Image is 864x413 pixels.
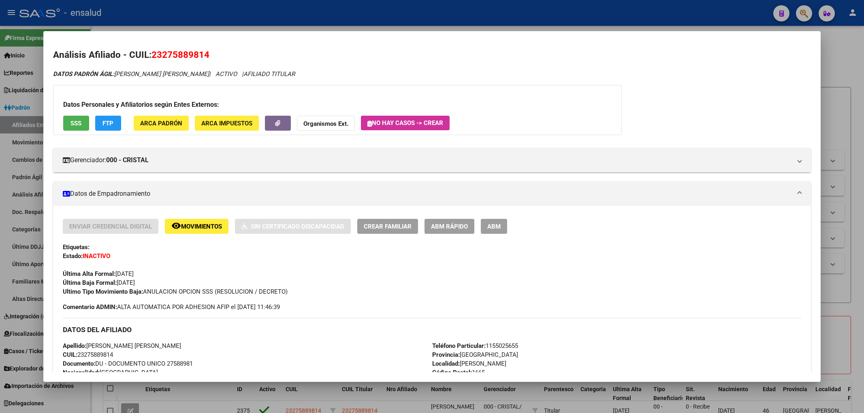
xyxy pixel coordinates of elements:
button: SSS [63,116,89,131]
span: 1155025655 [432,342,518,349]
strong: 000 - CRISTAL [106,155,149,165]
span: 23275889814 [151,49,209,60]
strong: Última Baja Formal: [63,279,117,286]
span: [DATE] [63,270,134,277]
button: FTP [95,116,121,131]
button: Movimientos [165,219,228,234]
mat-panel-title: Gerenciador: [63,155,792,165]
strong: Código Postal: [432,369,472,376]
button: Crear Familiar [357,219,418,234]
mat-panel-title: Datos de Empadronamiento [63,189,792,199]
span: ANULACION OPCION SSS (RESOLUCION / DECRETO) [63,288,288,295]
span: DU - DOCUMENTO UNICO 27588981 [63,360,193,367]
span: [PERSON_NAME] [PERSON_NAME] [53,70,209,78]
span: 1665 [432,369,485,376]
i: | ACTIVO | [53,70,295,78]
strong: Ultimo Tipo Movimiento Baja: [63,288,143,295]
span: ARCA Padrón [140,120,182,127]
button: ARCA Impuestos [195,116,259,131]
h3: DATOS DEL AFILIADO [63,325,802,334]
strong: Provincia: [432,351,460,358]
span: Crear Familiar [364,223,412,230]
strong: DATOS PADRÓN ÁGIL: [53,70,114,78]
span: FTP [102,120,113,127]
button: No hay casos -> Crear [361,116,450,130]
span: [GEOGRAPHIC_DATA] [63,369,158,376]
span: ABM [487,223,501,230]
span: [PERSON_NAME] [432,360,506,367]
span: Enviar Credencial Digital [69,223,152,230]
button: Organismos Ext. [297,116,355,131]
strong: Estado: [63,252,83,260]
strong: Apellido: [63,342,86,349]
h2: Análisis Afiliado - CUIL: [53,48,811,62]
span: Sin Certificado Discapacidad [251,223,344,230]
span: ALTA AUTOMATICA POR ADHESION AFIP el [DATE] 11:46:39 [63,303,280,311]
mat-icon: remove_red_eye [171,221,181,231]
strong: Etiquetas: [63,244,90,251]
span: [DATE] [63,279,135,286]
h3: Datos Personales y Afiliatorios según Entes Externos: [63,100,612,110]
strong: Organismos Ext. [303,120,348,127]
span: Movimientos [181,223,222,230]
span: [GEOGRAPHIC_DATA] [432,351,518,358]
button: Enviar Credencial Digital [63,219,158,234]
strong: Localidad: [432,360,460,367]
strong: Comentario ADMIN: [63,303,117,311]
mat-expansion-panel-header: Datos de Empadronamiento [53,182,811,206]
button: Sin Certificado Discapacidad [235,219,351,234]
strong: Teléfono Particular: [432,342,486,349]
span: AFILIADO TITULAR [243,70,295,78]
iframe: Intercom live chat [836,385,856,405]
strong: Nacionalidad: [63,369,100,376]
button: ARCA Padrón [134,116,189,131]
strong: Documento: [63,360,95,367]
strong: Última Alta Formal: [63,270,115,277]
span: 23275889814 [63,351,113,358]
span: ABM Rápido [431,223,468,230]
strong: CUIL: [63,351,77,358]
strong: INACTIVO [83,252,110,260]
button: ABM Rápido [425,219,474,234]
span: No hay casos -> Crear [367,119,443,127]
span: ARCA Impuestos [201,120,252,127]
mat-expansion-panel-header: Gerenciador:000 - CRISTAL [53,148,811,172]
span: SSS [70,120,81,127]
button: ABM [481,219,507,234]
span: [PERSON_NAME] [PERSON_NAME] [63,342,181,349]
